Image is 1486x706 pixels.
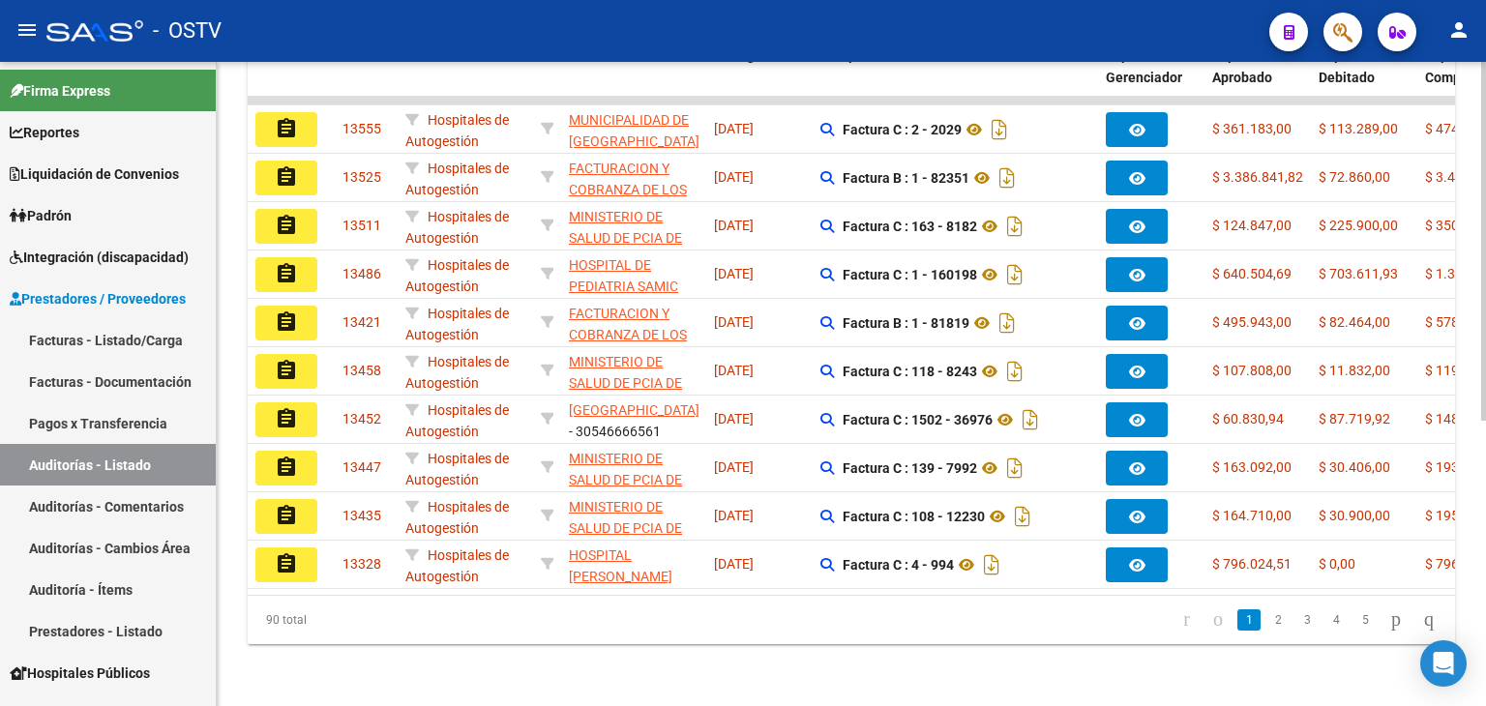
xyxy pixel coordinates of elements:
[843,509,985,524] strong: Factura C : 108 - 12230
[1106,47,1182,85] span: Imputado Gerenciador
[1098,35,1204,120] datatable-header-cell: Imputado Gerenciador
[342,508,381,523] span: 13435
[275,504,298,527] mat-icon: assignment
[342,363,381,378] span: 13458
[843,267,977,282] strong: Factura C : 1 - 160198
[813,35,1098,120] datatable-header-cell: Comprobantes asociados
[1322,603,1351,636] li: page 4
[1319,47,1375,85] span: Importe Debitado
[714,314,754,330] span: [DATE]
[1212,47,1272,85] span: Importe Aprobado
[1353,609,1377,631] a: 5
[1319,363,1390,378] span: $ 11.832,00
[10,205,72,226] span: Padrón
[1204,35,1311,120] datatable-header-cell: Importe Aprobado
[995,308,1020,338] i: Descargar documento
[1212,459,1292,475] span: $ 163.092,00
[1263,603,1293,636] li: page 2
[569,306,687,387] span: FACTURACION Y COBRANZA DE LOS EFECTORES PUBLICOS S.E.
[1447,18,1471,42] mat-icon: person
[1212,121,1292,136] span: $ 361.183,00
[342,121,381,136] span: 13555
[1266,609,1290,631] a: 2
[342,411,381,427] span: 13452
[342,556,381,572] span: 13328
[335,35,398,120] datatable-header-cell: ID
[1415,609,1442,631] a: go to last page
[714,411,754,427] span: [DATE]
[10,662,150,684] span: Hospitales Públicos
[843,557,954,573] strong: Factura C : 4 - 994
[569,161,687,242] span: FACTURACION Y COBRANZA DE LOS EFECTORES PUBLICOS S.E.
[1234,603,1263,636] li: page 1
[995,162,1020,193] i: Descargar documento
[569,158,698,198] div: - 30715497456
[275,310,298,334] mat-icon: assignment
[1319,459,1390,475] span: $ 30.406,00
[1212,363,1292,378] span: $ 107.808,00
[342,266,381,281] span: 13486
[1324,609,1348,631] a: 4
[1212,266,1292,281] span: $ 640.504,69
[569,109,698,150] div: - 33685075259
[1002,453,1027,484] i: Descargar documento
[569,496,698,537] div: - 30626983398
[1002,211,1027,242] i: Descargar documento
[1212,508,1292,523] span: $ 164.710,00
[987,114,1012,145] i: Descargar documento
[342,169,381,185] span: 13525
[275,407,298,430] mat-icon: assignment
[153,10,222,52] span: - OSTV
[1319,169,1390,185] span: $ 72.860,00
[843,219,977,234] strong: Factura C : 163 - 8182
[1295,609,1319,631] a: 3
[1319,556,1355,572] span: $ 0,00
[569,209,682,269] span: MINISTERIO DE SALUD DE PCIA DE BSAS
[1002,259,1027,290] i: Descargar documento
[248,596,486,644] div: 90 total
[1319,508,1390,523] span: $ 30.900,00
[569,402,699,418] span: [GEOGRAPHIC_DATA]
[405,354,509,392] span: Hospitales de Autogestión
[405,499,509,537] span: Hospitales de Autogestión
[714,556,754,572] span: [DATE]
[714,169,754,185] span: [DATE]
[1212,218,1292,233] span: $ 124.847,00
[275,117,298,140] mat-icon: assignment
[569,451,682,511] span: MINISTERIO DE SALUD DE PCIA DE BSAS
[1204,609,1232,631] a: go to previous page
[843,460,977,476] strong: Factura C : 139 - 7992
[569,257,678,338] span: HOSPITAL DE PEDIATRIA SAMIC "PROFESOR [PERSON_NAME]"
[405,451,509,488] span: Hospitales de Autogestión
[569,303,698,343] div: - 30715497456
[1319,314,1390,330] span: $ 82.464,00
[1319,411,1390,427] span: $ 87.719,92
[1174,609,1199,631] a: go to first page
[1212,556,1292,572] span: $ 796.024,51
[342,218,381,233] span: 13511
[569,112,699,150] span: MUNICIPALIDAD DE [GEOGRAPHIC_DATA]
[1010,501,1035,532] i: Descargar documento
[569,351,698,392] div: - 30626983398
[405,547,509,585] span: Hospitales de Autogestión
[1319,121,1398,136] span: $ 113.289,00
[275,165,298,189] mat-icon: assignment
[1351,603,1380,636] li: page 5
[706,35,813,120] datatable-header-cell: Fc. Ingresada
[1237,609,1261,631] a: 1
[10,80,110,102] span: Firma Express
[342,459,381,475] span: 13447
[843,364,977,379] strong: Factura C : 118 - 8243
[1212,169,1303,185] span: $ 3.386.841,82
[1212,314,1292,330] span: $ 495.943,00
[10,288,186,309] span: Prestadores / Proveedores
[569,499,682,559] span: MINISTERIO DE SALUD DE PCIA DE BSAS
[843,170,969,186] strong: Factura B : 1 - 82351
[714,121,754,136] span: [DATE]
[248,35,335,120] datatable-header-cell: Acciones
[561,35,706,120] datatable-header-cell: Razon Social
[1002,356,1027,387] i: Descargar documento
[714,508,754,523] span: [DATE]
[979,549,1004,580] i: Descargar documento
[714,266,754,281] span: [DATE]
